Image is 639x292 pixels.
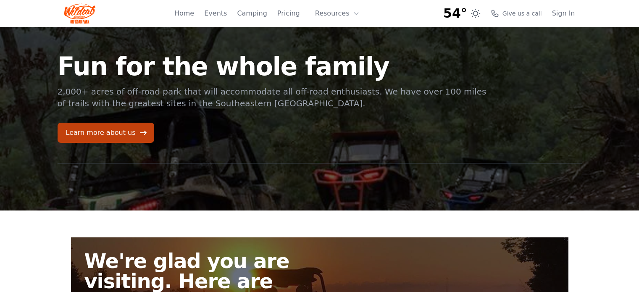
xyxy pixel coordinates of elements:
[204,8,227,18] a: Events
[277,8,300,18] a: Pricing
[64,3,96,24] img: Wildcat Logo
[552,8,575,18] a: Sign In
[443,6,467,21] span: 54°
[174,8,194,18] a: Home
[58,123,154,143] a: Learn more about us
[58,54,488,79] h1: Fun for the whole family
[310,5,365,22] button: Resources
[58,86,488,109] p: 2,000+ acres of off-road park that will accommodate all off-road enthusiasts. We have over 100 mi...
[237,8,267,18] a: Camping
[491,9,542,18] a: Give us a call
[502,9,542,18] span: Give us a call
